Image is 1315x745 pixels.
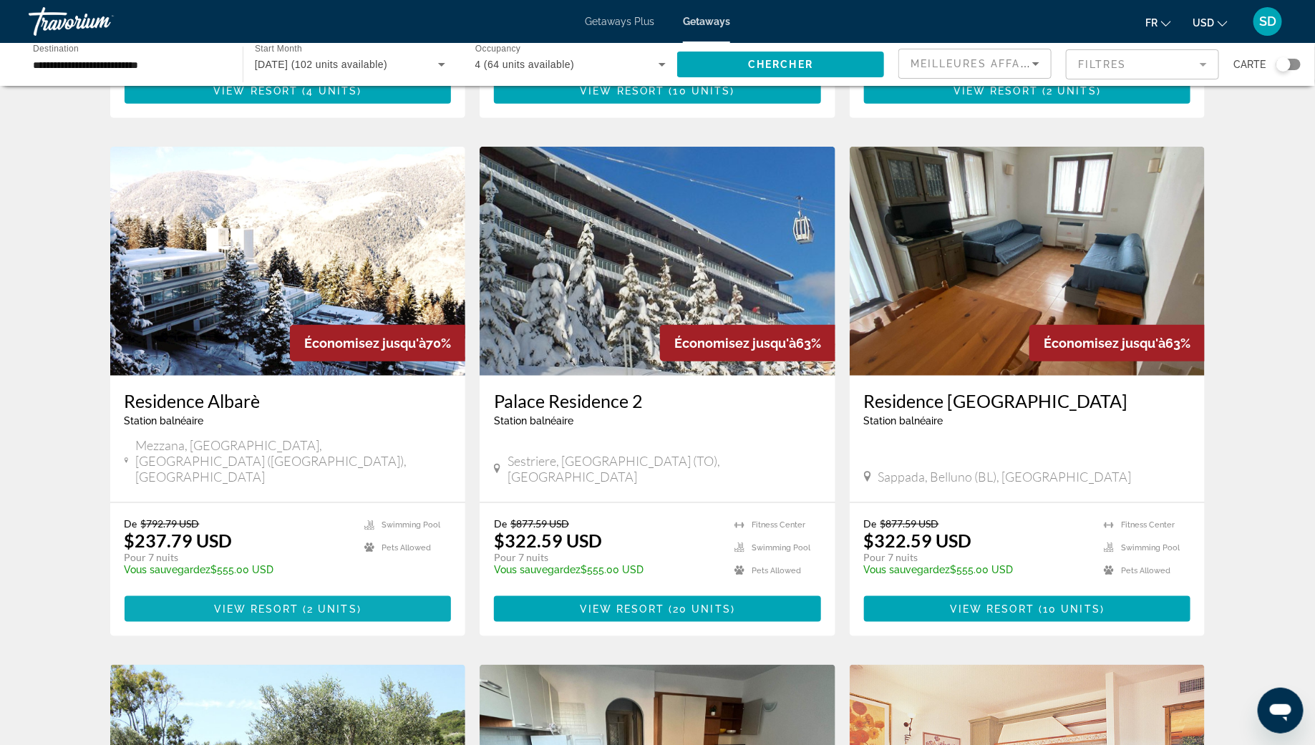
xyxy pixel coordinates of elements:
span: View Resort [580,603,664,615]
button: View Resort(20 units) [494,596,821,622]
span: 4 units [307,85,358,97]
p: $322.59 USD [864,530,972,551]
span: SD [1259,14,1276,29]
div: 70% [290,325,465,361]
span: Destination [33,44,79,53]
span: Fitness Center [752,520,805,530]
a: Travorium [29,3,172,40]
img: 1420E01L.jpg [480,147,835,376]
button: View Resort(10 units) [494,78,821,104]
span: $792.79 USD [141,517,200,530]
span: Occupancy [475,44,520,54]
span: ( ) [299,603,361,615]
span: fr [1145,17,1158,29]
span: [DATE] (102 units available) [255,59,388,70]
p: $555.00 USD [125,564,351,575]
span: De [125,517,137,530]
button: View Resort(10 units) [864,596,1191,622]
span: 20 units [673,603,731,615]
p: $555.00 USD [864,564,1090,575]
p: Pour 7 nuits [864,551,1090,564]
span: View Resort [213,85,298,97]
span: USD [1193,17,1214,29]
span: Start Month [255,44,302,54]
span: 10 units [1043,603,1100,615]
span: De [864,517,877,530]
button: Change currency [1193,12,1228,33]
span: Mezzana, [GEOGRAPHIC_DATA], [GEOGRAPHIC_DATA] ([GEOGRAPHIC_DATA]), [GEOGRAPHIC_DATA] [135,437,451,485]
div: 63% [1029,325,1205,361]
span: Vous sauvegardez [125,564,211,575]
button: Change language [1145,12,1171,33]
span: Économisez jusqu'à [1044,336,1165,351]
span: ( ) [664,603,735,615]
a: Palace Residence 2 [494,390,821,412]
span: De [494,517,507,530]
span: Station balnéaire [125,415,204,427]
span: ( ) [664,85,734,97]
span: $877.59 USD [510,517,569,530]
p: $237.79 USD [125,530,233,551]
button: Filter [1066,49,1219,80]
a: Getaways [683,16,730,27]
span: View Resort [214,603,299,615]
div: 63% [660,325,835,361]
p: Pour 7 nuits [125,551,351,564]
span: Sestriere, [GEOGRAPHIC_DATA] (TO), [GEOGRAPHIC_DATA] [508,453,821,485]
span: Station balnéaire [494,415,573,427]
span: Meilleures affaires [911,58,1048,69]
button: View Resort(2 units) [125,596,452,622]
span: View Resort [954,85,1038,97]
span: Sappada, Belluno (BL), [GEOGRAPHIC_DATA] [878,469,1132,485]
span: 2 units [307,603,357,615]
a: Residence [GEOGRAPHIC_DATA] [864,390,1191,412]
span: ( ) [298,85,361,97]
span: ( ) [1034,603,1105,615]
span: Station balnéaire [864,415,943,427]
a: Getaways Plus [585,16,654,27]
span: Économisez jusqu'à [304,336,426,351]
p: $555.00 USD [494,564,720,575]
span: View Resort [950,603,1034,615]
img: 3201E01X.jpg [110,147,466,376]
iframe: Bouton de lancement de la fenêtre de messagerie [1258,688,1304,734]
button: Chercher [677,52,884,77]
mat-select: Sort by [911,55,1039,72]
p: Pour 7 nuits [494,551,720,564]
span: Pets Allowed [1121,566,1170,575]
span: View Resort [580,85,664,97]
span: 10 units [674,85,731,97]
span: Économisez jusqu'à [674,336,796,351]
span: ( ) [1038,85,1101,97]
img: 2383I01X.jpg [850,147,1205,376]
span: Fitness Center [1121,520,1175,530]
span: Chercher [748,59,813,70]
span: Swimming Pool [752,543,810,552]
span: 2 units [1047,85,1097,97]
button: View Resort(4 units) [125,78,452,104]
span: Swimming Pool [1121,543,1180,552]
span: Vous sauvegardez [864,564,951,575]
button: View Resort(2 units) [864,78,1191,104]
span: Pets Allowed [382,543,431,552]
span: Swimming Pool [382,520,440,530]
span: Pets Allowed [752,566,801,575]
p: $322.59 USD [494,530,602,551]
span: 4 (64 units available) [475,59,575,70]
span: $877.59 USD [880,517,939,530]
span: Vous sauvegardez [494,564,581,575]
a: Residence Albarè [125,390,452,412]
span: Carte [1233,54,1266,74]
button: User Menu [1249,6,1286,36]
